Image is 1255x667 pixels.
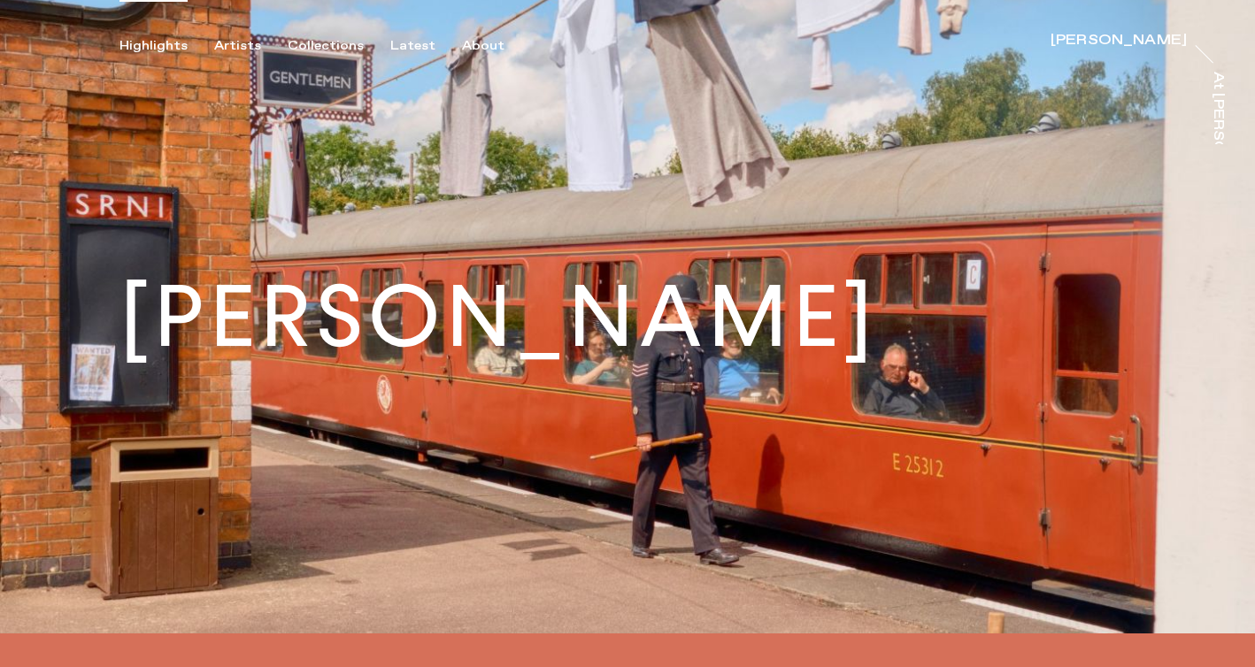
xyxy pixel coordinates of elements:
[462,38,531,54] button: About
[1051,34,1187,51] a: [PERSON_NAME]
[288,38,364,54] div: Collections
[462,38,504,54] div: About
[390,38,462,54] button: Latest
[1211,72,1225,230] div: At [PERSON_NAME]
[119,38,188,54] div: Highlights
[119,274,878,360] h1: [PERSON_NAME]
[214,38,288,54] button: Artists
[390,38,435,54] div: Latest
[1207,72,1225,144] a: At [PERSON_NAME]
[214,38,261,54] div: Artists
[288,38,390,54] button: Collections
[119,38,214,54] button: Highlights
